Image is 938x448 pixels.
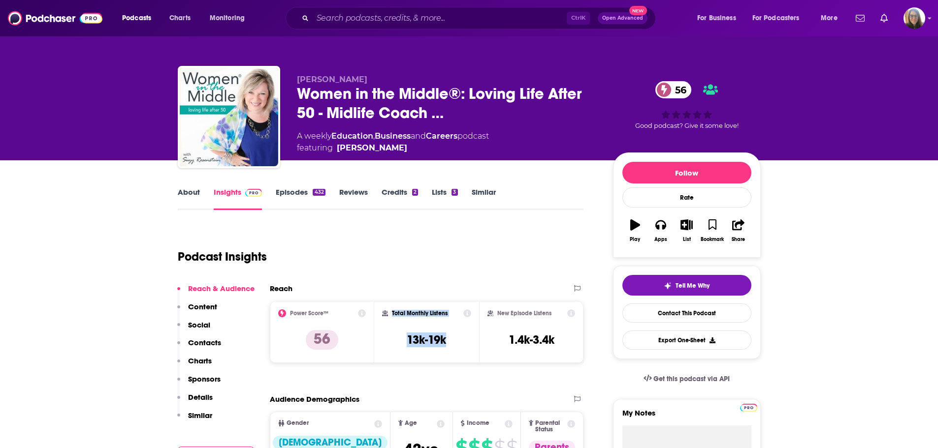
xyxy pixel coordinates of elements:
div: Rate [622,187,751,208]
button: Share [725,213,751,248]
p: Details [188,392,213,402]
button: Bookmark [700,213,725,248]
h2: Power Score™ [290,310,328,317]
p: Reach & Audience [188,284,255,293]
a: Similar [472,187,496,210]
span: Tell Me Why [676,282,710,290]
h2: Total Monthly Listens [392,310,448,317]
div: 3 [452,189,457,196]
span: , [373,131,375,141]
span: Monitoring [210,11,245,25]
button: Open AdvancedNew [598,12,647,24]
h2: Reach [270,284,292,293]
div: List [683,237,691,242]
h2: New Episode Listens [497,310,551,317]
a: Business [375,131,411,141]
h2: Audience Demographics [270,394,359,404]
img: Podchaser - Follow, Share and Rate Podcasts [8,9,102,28]
a: Education [331,131,373,141]
p: Similar [188,411,212,420]
img: User Profile [904,7,925,29]
span: For Business [697,11,736,25]
img: Podchaser Pro [740,404,757,412]
a: Episodes432 [276,187,325,210]
span: Charts [169,11,191,25]
button: open menu [690,10,748,26]
div: Play [630,237,640,242]
button: Contacts [177,338,221,356]
button: tell me why sparkleTell Me Why [622,275,751,296]
button: Apps [648,213,674,248]
button: Show profile menu [904,7,925,29]
div: Bookmark [701,237,724,242]
p: Content [188,302,217,311]
p: 56 [306,330,338,350]
button: Similar [177,411,212,429]
p: Social [188,320,210,329]
span: Podcasts [122,11,151,25]
button: Charts [177,356,212,374]
button: open menu [203,10,258,26]
a: About [178,187,200,210]
label: My Notes [622,408,751,425]
a: Credits2 [382,187,418,210]
span: Good podcast? Give it some love! [635,122,739,129]
div: A weekly podcast [297,130,489,154]
button: Sponsors [177,374,221,392]
a: Lists3 [432,187,457,210]
div: 56Good podcast? Give it some love! [613,75,761,136]
h1: Podcast Insights [178,249,267,264]
span: Get this podcast via API [653,375,730,383]
span: Ctrl K [567,12,590,25]
span: Income [467,420,489,426]
span: featuring [297,142,489,154]
a: Reviews [339,187,368,210]
p: Sponsors [188,374,221,384]
div: Apps [654,237,667,242]
p: Charts [188,356,212,365]
div: Search podcasts, credits, & more... [295,7,665,30]
button: Details [177,392,213,411]
button: Social [177,320,210,338]
div: 432 [313,189,325,196]
a: Contact This Podcast [622,303,751,323]
span: New [629,6,647,15]
button: Reach & Audience [177,284,255,302]
button: open menu [746,10,814,26]
span: 56 [665,81,691,98]
button: Follow [622,162,751,183]
h3: 1.4k-3.4k [509,332,554,347]
div: 2 [412,189,418,196]
a: Charts [163,10,196,26]
span: [PERSON_NAME] [297,75,367,84]
span: Open Advanced [602,16,643,21]
button: Export One-Sheet [622,330,751,350]
a: Show notifications dropdown [852,10,869,27]
span: Age [405,420,417,426]
a: Show notifications dropdown [876,10,892,27]
button: open menu [115,10,164,26]
a: Suzy Rosenstein [337,142,407,154]
img: tell me why sparkle [664,282,672,290]
button: List [674,213,699,248]
span: Parental Status [535,420,566,433]
a: Get this podcast via API [636,367,738,391]
button: Play [622,213,648,248]
span: For Podcasters [752,11,800,25]
a: Pro website [740,402,757,412]
span: Logged in as akolesnik [904,7,925,29]
h3: 13k-19k [407,332,446,347]
span: Gender [287,420,309,426]
a: Careers [426,131,457,141]
img: Women in the Middle®: Loving Life After 50 - Midlife Coach Podcast [180,68,278,166]
img: Podchaser Pro [245,189,262,197]
input: Search podcasts, credits, & more... [313,10,567,26]
a: 56 [655,81,691,98]
a: InsightsPodchaser Pro [214,187,262,210]
p: Contacts [188,338,221,347]
div: Share [732,237,745,242]
button: open menu [814,10,850,26]
span: and [411,131,426,141]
